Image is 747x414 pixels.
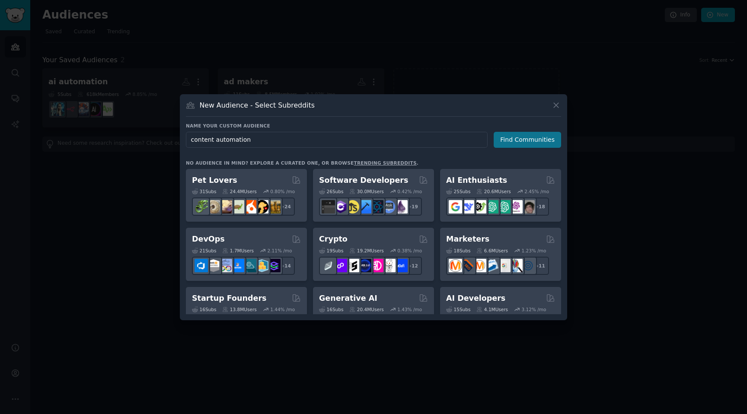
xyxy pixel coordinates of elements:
img: herpetology [195,200,208,213]
div: 3.12 % /mo [522,306,546,312]
div: 4.1M Users [476,306,508,312]
div: 1.7M Users [222,248,254,254]
img: AWS_Certified_Experts [207,259,220,272]
div: 20.4M Users [349,306,383,312]
img: chatgpt_promptDesign [485,200,498,213]
div: 26 Sub s [319,188,343,194]
img: Emailmarketing [485,259,498,272]
div: 0.38 % /mo [397,248,422,254]
h2: DevOps [192,234,225,245]
div: 16 Sub s [192,306,216,312]
div: No audience in mind? Explore a curated one, or browse . [186,160,418,166]
div: + 24 [277,197,295,216]
div: 13.8M Users [222,306,256,312]
h3: New Audience - Select Subreddits [200,101,315,110]
img: software [322,200,335,213]
h2: Crypto [319,234,348,245]
div: + 14 [277,257,295,275]
h2: AI Developers [446,293,505,304]
div: 20.6M Users [476,188,511,194]
div: 25 Sub s [446,188,470,194]
img: 0xPolygon [334,259,347,272]
img: DevOpsLinks [231,259,244,272]
button: Find Communities [494,132,561,148]
div: 15 Sub s [446,306,470,312]
img: ethfinance [322,259,335,272]
div: + 18 [531,197,549,216]
img: PlatformEngineers [267,259,281,272]
img: Docker_DevOps [219,259,232,272]
img: googleads [497,259,511,272]
div: 19 Sub s [319,248,343,254]
img: azuredevops [195,259,208,272]
img: web3 [358,259,371,272]
div: 0.80 % /mo [270,188,295,194]
img: platformengineering [243,259,256,272]
div: 18 Sub s [446,248,470,254]
img: AItoolsCatalog [473,200,486,213]
img: AskMarketing [473,259,486,272]
div: 30.0M Users [349,188,383,194]
img: bigseo [461,259,474,272]
div: 1.43 % /mo [397,306,422,312]
div: + 19 [404,197,422,216]
img: ballpython [207,200,220,213]
a: trending subreddits [354,160,416,166]
img: AskComputerScience [382,200,396,213]
div: 6.6M Users [476,248,508,254]
img: learnjavascript [346,200,359,213]
img: defi_ [394,259,408,272]
div: 16 Sub s [319,306,343,312]
h3: Name your custom audience [186,123,561,129]
div: 21 Sub s [192,248,216,254]
img: ArtificalIntelligence [521,200,535,213]
h2: Startup Founders [192,293,266,304]
img: ethstaker [346,259,359,272]
img: aws_cdk [255,259,268,272]
img: DeepSeek [461,200,474,213]
div: 24.4M Users [222,188,256,194]
img: cockatiel [243,200,256,213]
div: 19.2M Users [349,248,383,254]
h2: Generative AI [319,293,377,304]
img: PetAdvice [255,200,268,213]
img: OpenAIDev [509,200,523,213]
h2: Software Developers [319,175,408,186]
img: MarketingResearch [509,259,523,272]
img: content_marketing [449,259,462,272]
div: 31 Sub s [192,188,216,194]
img: turtle [231,200,244,213]
div: 1.23 % /mo [522,248,546,254]
img: defiblockchain [370,259,383,272]
img: leopardgeckos [219,200,232,213]
h2: AI Enthusiasts [446,175,507,186]
input: Pick a short name, like "Digital Marketers" or "Movie-Goers" [186,132,488,148]
div: 2.11 % /mo [268,248,292,254]
img: CryptoNews [382,259,396,272]
img: chatgpt_prompts_ [497,200,511,213]
img: reactnative [370,200,383,213]
img: OnlineMarketing [521,259,535,272]
div: 1.44 % /mo [270,306,295,312]
div: + 12 [404,257,422,275]
div: + 11 [531,257,549,275]
img: iOSProgramming [358,200,371,213]
img: csharp [334,200,347,213]
div: 2.45 % /mo [524,188,549,194]
div: 0.42 % /mo [397,188,422,194]
h2: Pet Lovers [192,175,237,186]
img: GoogleGeminiAI [449,200,462,213]
img: elixir [394,200,408,213]
img: dogbreed [267,200,281,213]
h2: Marketers [446,234,489,245]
